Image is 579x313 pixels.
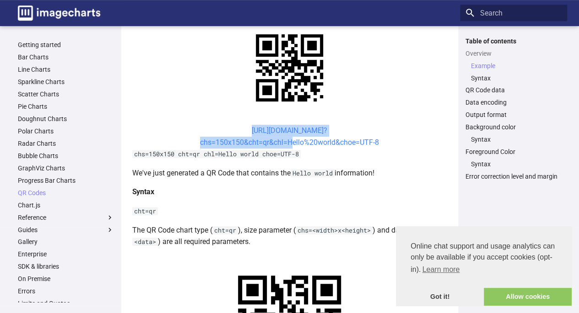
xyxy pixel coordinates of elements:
a: QR Codes [18,189,114,197]
a: Syntax [471,74,562,82]
nav: Overview [465,62,562,82]
a: Output format [465,111,562,119]
a: QR Code data [465,86,562,94]
input: Search [460,5,567,21]
p: We've just generated a QR Code that contains the information! [132,167,447,179]
a: Bubble Charts [18,152,114,160]
a: Pie Charts [18,102,114,111]
a: Radar Charts [18,139,114,148]
img: chart [240,18,339,117]
a: Scatter Charts [18,90,114,98]
span: Online chat support and usage analytics can only be available if you accept cookies (opt-in). [411,241,557,276]
a: Syntax [471,160,562,168]
label: Reference [18,213,114,222]
nav: Foreground Color [465,160,562,168]
p: The QR Code chart type ( ), size parameter ( ) and data ( ) are all required parameters. [132,224,447,248]
a: Getting started [18,41,114,49]
a: Enterprise [18,250,114,258]
a: Chart.js [18,201,114,209]
a: Line Charts [18,65,114,74]
a: Foreground Color [465,148,562,156]
code: cht=qr [212,226,238,234]
a: Doughnut Charts [18,115,114,123]
nav: Background color [465,135,562,143]
a: Bar Charts [18,53,114,61]
nav: Table of contents [460,37,567,181]
label: Guides [18,226,114,234]
a: dismiss cookie message [396,288,484,306]
a: Image-Charts documentation [14,2,104,24]
a: GraphViz Charts [18,164,114,172]
a: Errors [18,287,114,295]
a: Syntax [471,135,562,143]
a: Gallery [18,238,114,246]
a: SDK & libraries [18,262,114,271]
code: Hello world [291,169,335,177]
code: chs=<width>x<height> [296,226,373,234]
code: chs=150x150 cht=qr chl=Hello world choe=UTF-8 [132,150,301,158]
a: Data encoding [465,98,562,106]
a: Overview [465,49,562,58]
img: logo [18,5,100,21]
a: [URL][DOMAIN_NAME]?chs=150x150&cht=qr&chl=Hello%20world&choe=UTF-8 [200,126,379,147]
a: Background color [465,123,562,131]
a: Error correction level and margin [465,172,562,180]
a: Example [471,62,562,70]
a: Sparkline Charts [18,78,114,86]
a: Polar Charts [18,127,114,135]
a: Progress Bar Charts [18,176,114,185]
a: On Premise [18,275,114,283]
div: cookieconsent [396,226,572,306]
a: Limits and Quotas [18,299,114,308]
h4: Syntax [132,186,447,198]
label: Table of contents [460,37,567,45]
a: allow cookies [484,288,572,306]
code: cht=qr [132,207,158,215]
a: learn more about cookies [421,263,461,276]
